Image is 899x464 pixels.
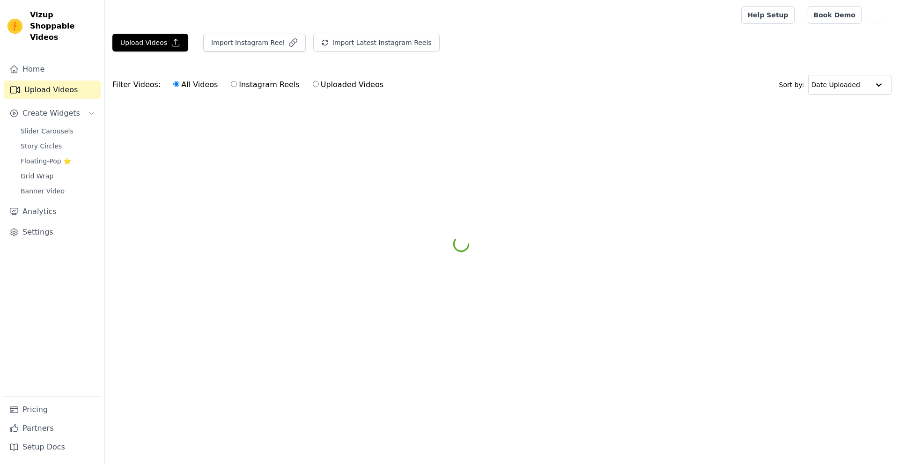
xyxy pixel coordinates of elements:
span: Story Circles [21,141,62,151]
input: Uploaded Videos [313,81,319,87]
span: Floating-Pop ⭐ [21,156,71,166]
a: Upload Videos [4,81,101,99]
div: Filter Videos: [112,74,389,96]
a: Settings [4,223,101,242]
span: Slider Carousels [21,126,74,136]
span: Vizup Shoppable Videos [30,9,97,43]
a: Partners [4,419,101,438]
span: Banner Video [21,186,65,196]
button: Import Instagram Reel [203,34,306,52]
button: Create Widgets [4,104,101,123]
a: Analytics [4,202,101,221]
button: Import Latest Instagram Reels [313,34,440,52]
div: Sort by: [779,75,892,95]
a: Help Setup [741,6,794,24]
label: All Videos [173,79,218,91]
input: All Videos [173,81,179,87]
a: Setup Docs [4,438,101,457]
button: Upload Videos [112,34,188,52]
input: Instagram Reels [231,81,237,87]
span: Create Widgets [22,108,80,119]
a: Grid Wrap [15,169,101,183]
label: Uploaded Videos [312,79,384,91]
img: Vizup [7,19,22,34]
label: Instagram Reels [230,79,300,91]
a: Banner Video [15,184,101,198]
a: Floating-Pop ⭐ [15,155,101,168]
a: Story Circles [15,140,101,153]
a: Book Demo [808,6,862,24]
span: Grid Wrap [21,171,53,181]
a: Home [4,60,101,79]
a: Slider Carousels [15,125,101,138]
a: Pricing [4,400,101,419]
